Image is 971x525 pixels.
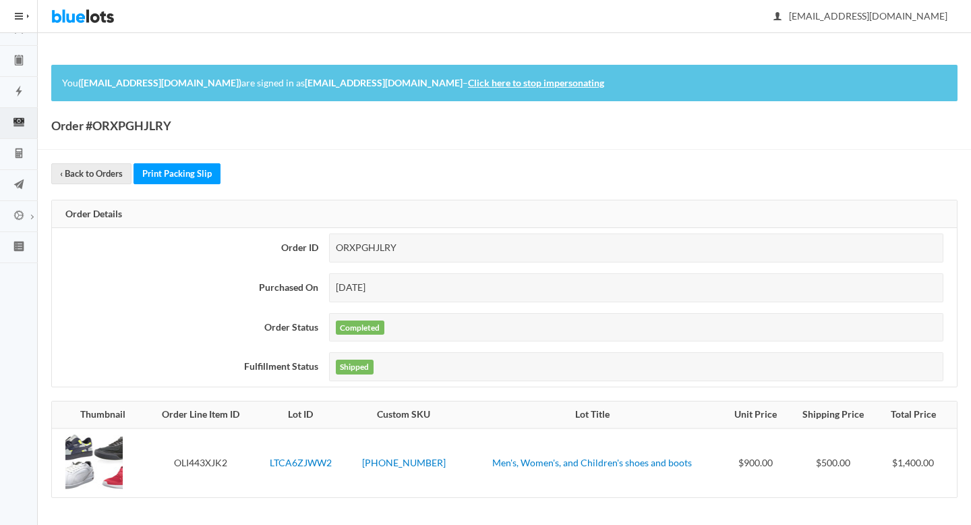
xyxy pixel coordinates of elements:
[52,402,146,429] th: Thumbnail
[51,163,131,184] a: ‹ Back to Orders
[256,402,346,429] th: Lot ID
[771,11,784,24] ion-icon: person
[52,268,324,308] th: Purchased On
[362,457,446,468] a: [PHONE_NUMBER]
[877,402,957,429] th: Total Price
[722,429,788,497] td: $900.00
[52,347,324,387] th: Fulfillment Status
[52,228,324,268] th: Order ID
[52,308,324,348] th: Order Status
[305,77,463,88] strong: [EMAIL_ADDRESS][DOMAIN_NAME]
[463,402,723,429] th: Lot Title
[788,402,877,429] th: Shipping Price
[51,115,171,136] h1: Order #ORXPGHJLRY
[78,77,241,88] strong: ([EMAIL_ADDRESS][DOMAIN_NAME])
[336,321,384,335] label: Completed
[345,402,462,429] th: Custom SKU
[492,457,692,468] a: Men's, Women's, and Children's shoes and boots
[722,402,788,429] th: Unit Price
[146,402,256,429] th: Order Line Item ID
[270,457,332,468] a: LTCA6ZJWW2
[468,77,604,88] a: Click here to stop impersonating
[336,360,374,375] label: Shipped
[329,273,943,302] div: [DATE]
[329,233,943,262] div: ORXPGHJLRY
[877,429,957,497] td: $1,400.00
[788,429,877,497] td: $500.00
[62,76,947,91] p: You are signed in as –
[774,10,947,22] span: [EMAIL_ADDRESS][DOMAIN_NAME]
[134,163,220,184] a: Print Packing Slip
[146,429,256,497] td: OLI443XJK2
[52,200,957,229] div: Order Details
